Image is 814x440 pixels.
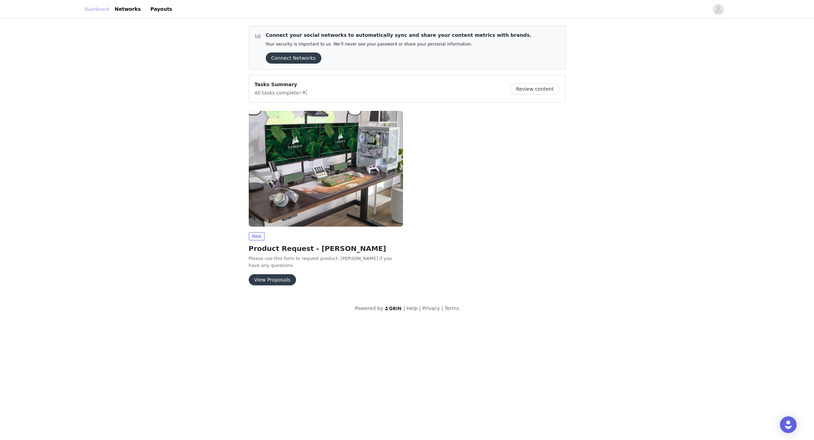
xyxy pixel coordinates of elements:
a: Payouts [146,1,176,17]
span: Powered by [355,305,383,311]
p: Connect your social networks to automatically sync and share your content metrics with brands. [266,32,532,39]
p: Your security is important to us. We’ll never see your password or share your personal information. [266,42,532,47]
a: Terms [445,305,459,311]
div: Open Intercom Messenger [780,416,797,433]
img: CORSAIR [249,111,403,227]
h2: Product Request - [PERSON_NAME] [249,243,403,254]
div: avatar [715,4,722,15]
p: Please use this form to request product. [PERSON_NAME] if you have any questions. [249,255,403,269]
a: View Proposals [249,277,296,283]
a: Privacy [422,305,440,311]
a: Help [406,305,418,311]
span: | [403,305,405,311]
a: Networks [110,1,145,17]
button: Connect Networks [266,52,321,64]
button: View Proposals [249,274,296,285]
a: Dashboard [85,6,109,13]
p: All tasks complete! [255,88,308,97]
p: Tasks Summary [255,81,308,88]
button: Review content [510,83,559,95]
span: New [249,232,265,241]
img: logo [385,306,402,311]
span: | [419,305,421,311]
span: | [442,305,443,311]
